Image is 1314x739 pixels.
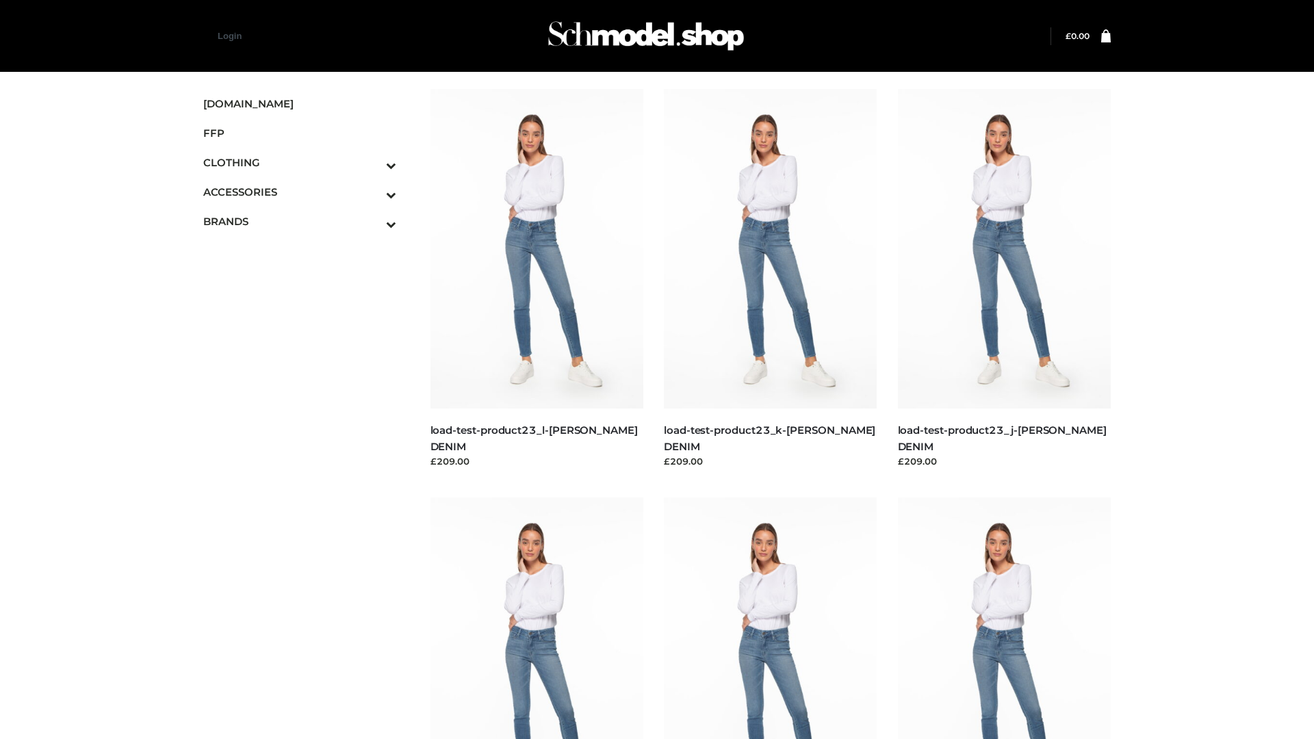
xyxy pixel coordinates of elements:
a: £0.00 [1066,31,1090,41]
div: £209.00 [664,454,877,468]
a: FFP [203,118,396,148]
a: load-test-product23_j-[PERSON_NAME] DENIM [898,424,1107,452]
span: BRANDS [203,213,396,229]
a: load-test-product23_l-[PERSON_NAME] DENIM [430,424,638,452]
span: ACCESSORIES [203,184,396,200]
a: CLOTHINGToggle Submenu [203,148,396,177]
span: [DOMAIN_NAME] [203,96,396,112]
a: Login [218,31,242,41]
div: £209.00 [898,454,1111,468]
span: FFP [203,125,396,141]
button: Toggle Submenu [348,177,396,207]
a: [DOMAIN_NAME] [203,89,396,118]
a: BRANDSToggle Submenu [203,207,396,236]
span: CLOTHING [203,155,396,170]
bdi: 0.00 [1066,31,1090,41]
span: £ [1066,31,1071,41]
div: £209.00 [430,454,644,468]
button: Toggle Submenu [348,148,396,177]
img: Schmodel Admin 964 [543,9,749,63]
a: load-test-product23_k-[PERSON_NAME] DENIM [664,424,875,452]
a: ACCESSORIESToggle Submenu [203,177,396,207]
button: Toggle Submenu [348,207,396,236]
